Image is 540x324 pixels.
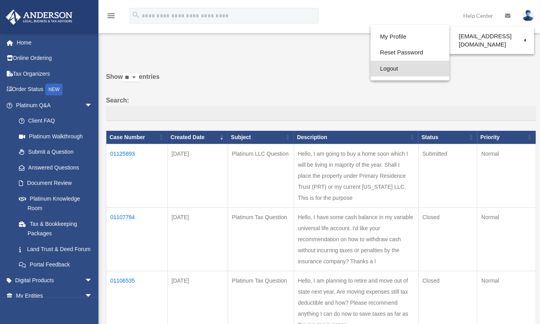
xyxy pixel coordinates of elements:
[294,144,418,207] td: Hello, I am going to buy a home soon which I will be living in majority of the year. Shall I plac...
[6,50,104,66] a: Online Ordering
[6,97,100,113] a: Platinum Q&Aarrow_drop_down
[522,10,534,21] img: User Pic
[106,71,536,90] label: Show entries
[11,216,100,241] a: Tax & Bookkeeping Packages
[106,95,536,121] label: Search:
[11,175,100,191] a: Document Review
[228,144,294,207] td: Platinum LLC Question
[132,11,140,19] i: search
[11,128,100,144] a: Platinum Walkthrough
[123,73,139,82] select: Showentries
[449,29,534,52] a: [EMAIL_ADDRESS][DOMAIN_NAME]
[11,160,96,175] a: Answered Questions
[418,130,477,144] th: Status: activate to sort column ascending
[6,288,104,304] a: My Entitiesarrow_drop_down
[371,61,449,77] a: Logout
[11,257,100,273] a: Portal Feedback
[4,9,75,25] img: Anderson Advisors Platinum Portal
[106,130,168,144] th: Case Number: activate to sort column ascending
[106,144,168,207] td: 01125893
[6,35,104,50] a: Home
[371,29,449,45] a: My Profile
[371,45,449,61] a: Reset Password
[11,144,100,160] a: Submit a Question
[6,66,104,82] a: Tax Organizers
[106,11,116,20] i: menu
[167,207,228,271] td: [DATE]
[167,144,228,207] td: [DATE]
[11,241,100,257] a: Land Trust & Deed Forum
[45,84,63,95] div: NEW
[228,207,294,271] td: Platinum Tax Question
[477,130,536,144] th: Priority: activate to sort column ascending
[106,106,536,121] input: Search:
[6,272,104,288] a: Digital Productsarrow_drop_down
[477,144,536,207] td: Normal
[85,288,100,304] span: arrow_drop_down
[294,207,418,271] td: Hello, I have some cash balance in my variable universal life account. I'd like your recommendati...
[85,97,100,114] span: arrow_drop_down
[6,82,104,98] a: Order StatusNEW
[85,272,100,289] span: arrow_drop_down
[106,207,168,271] td: 01107784
[228,130,294,144] th: Subject: activate to sort column ascending
[418,144,477,207] td: Submitted
[167,130,228,144] th: Created Date: activate to sort column ascending
[477,207,536,271] td: Normal
[11,113,100,129] a: Client FAQ
[294,130,418,144] th: Description: activate to sort column ascending
[418,207,477,271] td: Closed
[106,14,116,20] a: menu
[11,191,100,216] a: Platinum Knowledge Room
